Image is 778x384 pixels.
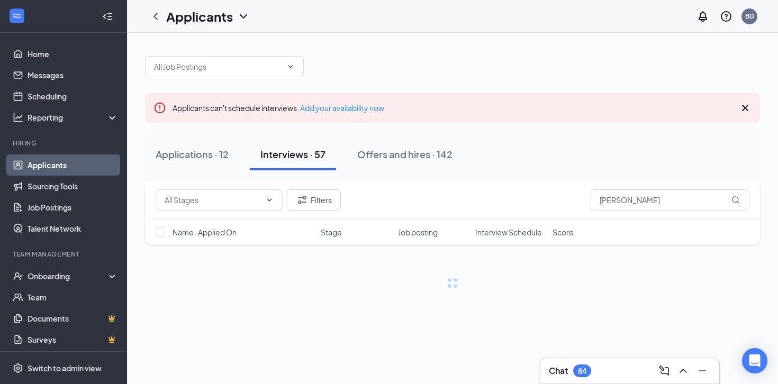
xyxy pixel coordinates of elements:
div: Applications · 12 [156,148,229,161]
button: Filter Filters [287,189,341,211]
h1: Applicants [166,7,233,25]
svg: ChevronLeft [149,10,162,23]
svg: Analysis [13,112,23,123]
svg: UserCheck [13,271,23,281]
svg: ChevronDown [265,196,274,204]
a: Home [28,43,118,65]
svg: Minimize [696,364,709,377]
svg: Filter [296,194,309,206]
svg: ChevronDown [237,10,250,23]
input: All Stages [165,194,261,206]
svg: Settings [13,363,23,373]
div: Reporting [28,112,119,123]
div: Hiring [13,139,116,148]
a: Messages [28,65,118,86]
span: Interview Schedule [475,227,542,237]
a: Team [28,287,118,308]
h3: Chat [549,365,568,377]
a: Add your availability now [300,103,384,113]
div: 84 [578,367,586,376]
button: ComposeMessage [656,362,673,379]
svg: MagnifyingGlass [731,196,740,204]
a: DocumentsCrown [28,308,118,329]
a: Scheduling [28,86,118,107]
span: Applicants can't schedule interviews. [173,103,384,113]
div: Team Management [13,250,116,259]
svg: QuestionInfo [720,10,732,23]
svg: ComposeMessage [658,364,671,377]
span: Score [553,227,574,237]
svg: Notifications [696,10,709,23]
svg: ChevronDown [286,62,295,71]
div: Interviews · 57 [260,148,325,161]
div: Open Intercom Messenger [742,348,767,373]
input: All Job Postings [154,61,282,72]
svg: Error [153,102,166,114]
a: Applicants [28,154,118,176]
div: Switch to admin view [28,363,102,373]
svg: Collapse [102,11,113,22]
a: Talent Network [28,218,118,239]
svg: Cross [739,102,752,114]
button: Minimize [694,362,711,379]
div: BD [745,12,754,21]
a: Job Postings [28,197,118,218]
div: Onboarding [28,271,109,281]
input: Search in interviews [591,189,749,211]
span: Stage [321,227,342,237]
button: ChevronUp [675,362,692,379]
a: SurveysCrown [28,329,118,350]
svg: WorkstreamLogo [12,11,22,21]
a: Sourcing Tools [28,176,118,197]
span: Name · Applied On [173,227,237,237]
div: Offers and hires · 142 [357,148,453,161]
svg: ChevronUp [677,364,690,377]
span: Job posting [398,227,438,237]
